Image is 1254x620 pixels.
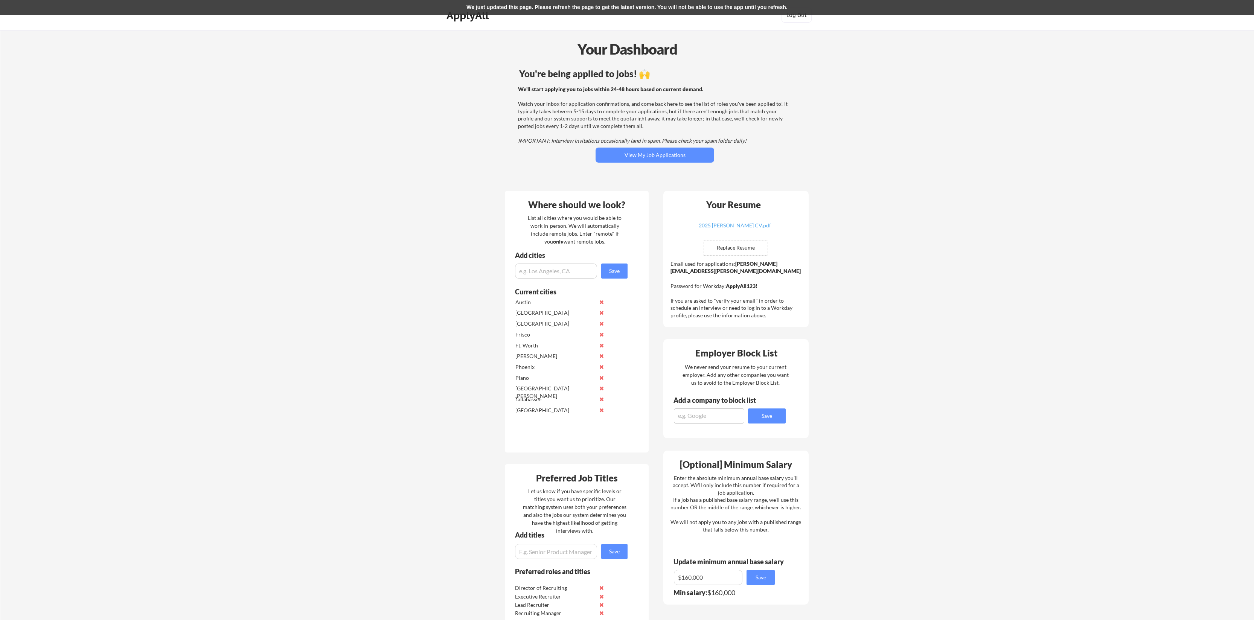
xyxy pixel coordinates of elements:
div: Update minimum annual base salary [673,558,786,565]
div: Plano [515,374,595,382]
div: Your Dashboard [1,38,1254,60]
div: Ft. Worth [515,342,595,349]
div: Lead Recruiter [515,601,594,609]
div: ApplyAll [446,9,491,22]
div: List all cities where you would be able to work in-person. We will automatically include remote j... [523,214,626,245]
button: View My Job Applications [596,148,714,163]
div: [GEOGRAPHIC_DATA][PERSON_NAME] [515,385,595,399]
strong: We'll start applying you to jobs within 24-48 hours based on current demand. [518,86,703,92]
strong: Min salary: [673,588,707,597]
div: $160,000 [673,589,780,596]
button: Save [748,408,786,423]
div: Frisco [515,331,595,338]
div: Preferred roles and titles [515,568,617,575]
input: e.g. Los Angeles, CA [515,264,597,279]
div: Enter the absolute minimum annual base salary you'll accept. We'll only include this number if re... [670,474,801,533]
div: Preferred Job Titles [507,474,647,483]
div: Tallahassee [515,396,595,403]
div: Recruiting Manager [515,609,594,617]
div: Employer Block List [666,349,806,358]
div: Director of Recruiting [515,584,594,592]
div: You're being applied to jobs! 🙌 [519,69,791,78]
div: [GEOGRAPHIC_DATA] [515,309,595,317]
input: E.g. $100,000 [674,570,742,585]
div: Add titles [515,532,621,538]
strong: only [553,238,564,245]
div: [PERSON_NAME] [515,352,595,360]
strong: [PERSON_NAME][EMAIL_ADDRESS][PERSON_NAME][DOMAIN_NAME] [670,260,801,274]
div: Let us know if you have specific levels or titles you want us to prioritize. Our matching system ... [523,487,626,535]
div: Your Resume [696,200,771,209]
div: [Optional] Minimum Salary [666,460,806,469]
div: Executive Recruiter [515,593,594,600]
div: Phoenix [515,363,595,371]
div: Where should we look? [507,200,647,209]
a: 2025 [PERSON_NAME] CV.pdf [690,223,780,235]
input: E.g. Senior Product Manager [515,544,597,559]
div: [GEOGRAPHIC_DATA] [515,320,595,328]
div: Austin [515,299,595,306]
button: Log Out [782,8,812,23]
button: Save [601,544,628,559]
button: Save [601,264,628,279]
div: 2025 [PERSON_NAME] CV.pdf [690,223,780,228]
button: Save [747,570,775,585]
em: IMPORTANT: Interview invitations occasionally land in spam. Please check your spam folder daily! [518,137,747,144]
div: We never send your resume to your current employer. Add any other companies you want us to avoid ... [682,363,789,387]
strong: ApplyAll123! [726,283,757,289]
div: Current cities [515,288,619,295]
div: Email used for applications: Password for Workday: If you are asked to "verify your email" in ord... [670,260,803,319]
div: Watch your inbox for application confirmations, and come back here to see the list of roles you'v... [518,85,789,145]
div: Add a company to block list [673,397,768,404]
div: Add cities [515,252,629,259]
div: [GEOGRAPHIC_DATA] [515,407,595,414]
